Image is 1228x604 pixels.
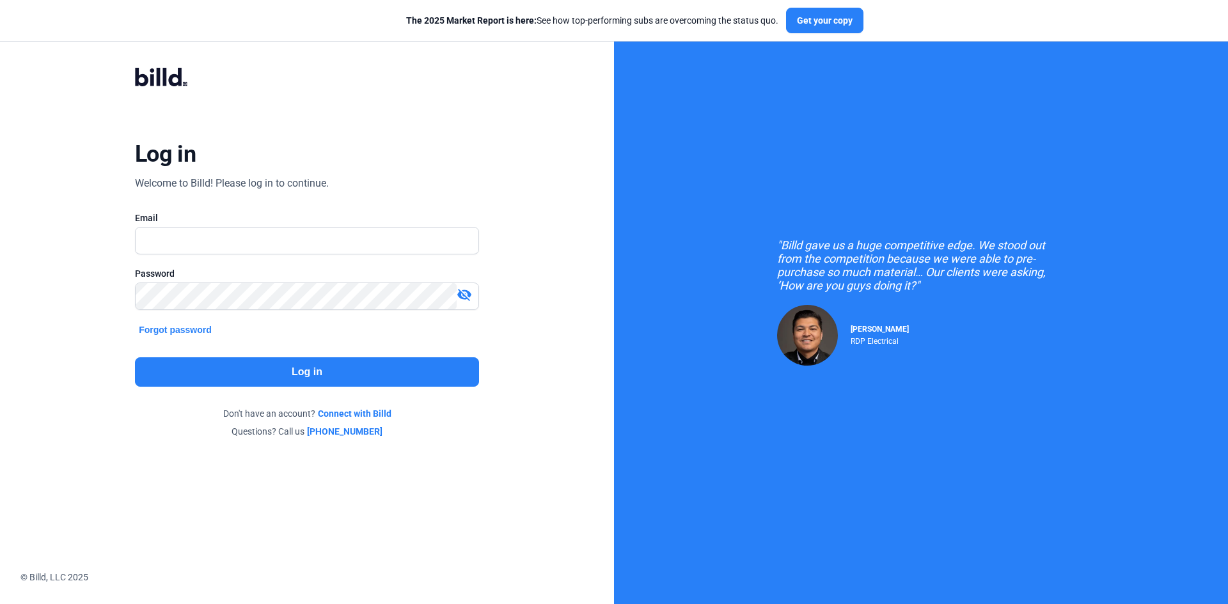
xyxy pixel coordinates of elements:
a: [PHONE_NUMBER] [307,425,382,438]
button: Log in [135,357,479,387]
mat-icon: visibility_off [457,287,472,302]
div: Password [135,267,479,280]
a: Connect with Billd [318,407,391,420]
div: Email [135,212,479,224]
div: RDP Electrical [851,334,909,346]
span: [PERSON_NAME] [851,325,909,334]
span: The 2025 Market Report is here: [406,15,537,26]
div: "Billd gave us a huge competitive edge. We stood out from the competition because we were able to... [777,238,1065,292]
button: Forgot password [135,323,216,337]
div: Log in [135,140,196,168]
div: Don't have an account? [135,407,479,420]
img: Raul Pacheco [777,305,838,366]
div: Questions? Call us [135,425,479,438]
button: Get your copy [786,8,863,33]
div: See how top-performing subs are overcoming the status quo. [406,14,778,27]
div: Welcome to Billd! Please log in to continue. [135,176,329,191]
